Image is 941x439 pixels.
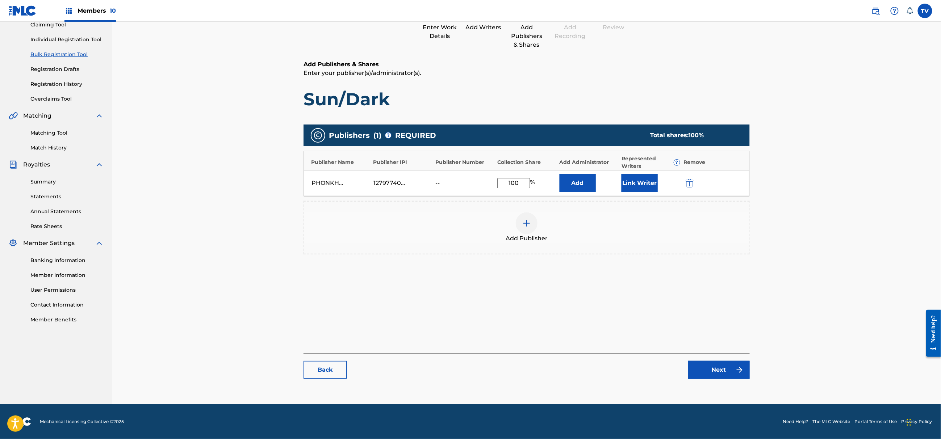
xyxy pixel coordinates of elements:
[906,7,913,14] div: Notifications
[30,223,104,230] a: Rate Sheets
[552,23,588,41] div: Add Recording
[9,5,37,16] img: MLC Logo
[373,130,381,141] span: ( 1 )
[595,23,632,32] div: Review
[95,160,104,169] img: expand
[684,159,742,166] div: Remove
[905,404,941,439] div: Chat-Widget
[373,159,431,166] div: Publisher IPI
[560,159,618,166] div: Add Administrator
[530,178,536,188] span: %
[30,286,104,294] a: User Permissions
[23,111,51,120] span: Matching
[855,418,897,425] a: Portal Terms of Use
[30,36,104,43] a: Individual Registration Tool
[78,7,116,15] span: Members
[311,159,369,166] div: Publisher Name
[905,404,941,439] iframe: Chat Widget
[30,316,104,324] a: Member Benefits
[890,7,899,15] img: help
[30,178,104,186] a: Summary
[30,257,104,264] a: Banking Information
[509,23,545,49] div: Add Publishers & Shares
[30,271,104,279] a: Member Information
[622,155,680,170] div: Represented Writers
[869,4,883,18] a: Public Search
[918,4,932,18] div: User Menu
[921,304,941,363] iframe: Resource Center
[95,111,104,120] img: expand
[30,129,104,137] a: Matching Tool
[465,23,501,32] div: Add Writers
[30,51,104,58] a: Bulk Registration Tool
[30,21,104,29] a: Claiming Tool
[686,179,694,187] img: 12a2ab48e56ec057fbd8.svg
[30,95,104,103] a: Overclaims Tool
[9,239,17,248] img: Member Settings
[30,208,104,215] a: Annual Statements
[304,60,750,69] h6: Add Publishers & Shares
[497,159,556,166] div: Collection Share
[783,418,808,425] a: Need Help?
[813,418,850,425] a: The MLC Website
[651,131,735,140] div: Total shares:
[40,418,124,425] span: Mechanical Licensing Collective © 2025
[560,174,596,192] button: Add
[902,418,932,425] a: Privacy Policy
[689,132,704,139] span: 100 %
[30,80,104,88] a: Registration History
[304,69,750,77] p: Enter your publisher(s)/administrator(s).
[30,144,104,152] a: Match History
[506,234,548,243] span: Add Publisher
[395,130,436,141] span: REQUIRED
[9,160,17,169] img: Royalties
[622,174,658,192] button: Link Writer
[907,411,911,433] div: Ziehen
[9,417,31,426] img: logo
[688,361,750,379] a: Next
[887,4,902,18] div: Help
[30,301,104,309] a: Contact Information
[64,7,73,15] img: Top Rightsholders
[735,366,744,374] img: f7272a7cc735f4ea7f67.svg
[385,132,391,138] span: ?
[314,131,322,140] img: publishers
[23,160,50,169] span: Royalties
[435,159,494,166] div: Publisher Number
[9,111,18,120] img: Matching
[95,239,104,248] img: expand
[304,88,750,110] h1: Sun/Dark
[674,160,680,165] span: ?
[329,130,370,141] span: Publishers
[30,193,104,200] a: Statements
[422,23,458,41] div: Enter Work Details
[30,66,104,73] a: Registration Drafts
[23,239,75,248] span: Member Settings
[110,7,116,14] span: 10
[522,219,531,228] img: add
[871,7,880,15] img: search
[304,361,347,379] a: Back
